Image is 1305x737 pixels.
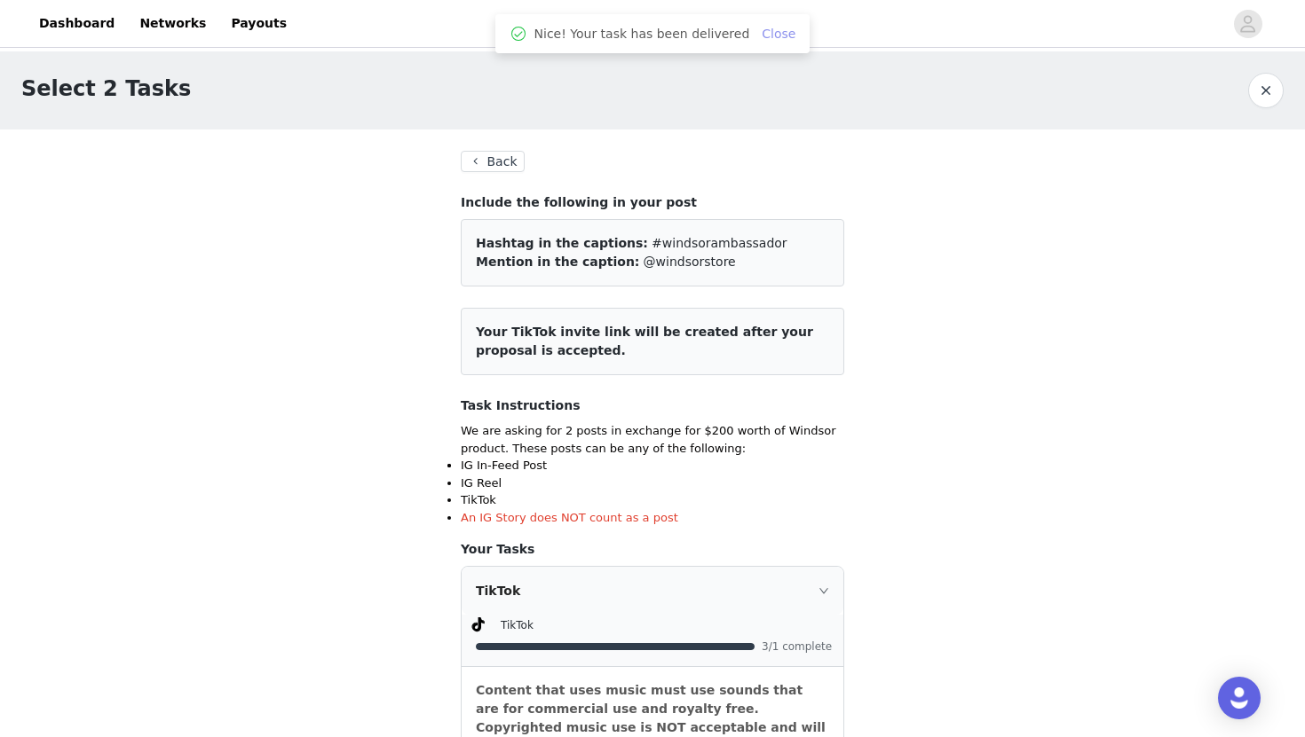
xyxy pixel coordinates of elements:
[819,585,829,596] i: icon: right
[461,491,844,509] li: TikTok
[461,540,844,559] h4: Your Tasks
[461,474,844,492] li: IG Reel
[462,567,843,615] div: icon: rightTikTok
[762,641,833,652] span: 3/1 complete
[461,396,844,415] h4: Task Instructions
[762,27,795,41] a: Close
[652,236,787,250] span: #windsorambassador
[644,255,736,269] span: @windsorstore
[461,422,844,457] p: We are asking for 2 posts in exchange for $200 worth of Windsor product. These posts can be any o...
[461,193,844,212] h4: Include the following in your post
[476,236,648,250] span: Hashtag in the captions:
[21,73,191,105] h1: Select 2 Tasks
[476,325,813,357] span: Your TikTok invite link will be created after your proposal is accepted.
[129,4,217,43] a: Networks
[534,25,750,43] span: Nice! Your task has been delivered
[461,457,844,474] li: IG In-Feed Post
[1218,677,1261,719] div: Open Intercom Messenger
[476,255,639,269] span: Mention in the caption:
[501,619,534,631] span: TikTok
[461,151,525,172] button: Back
[28,4,125,43] a: Dashboard
[220,4,297,43] a: Payouts
[461,511,678,524] span: An IG Story does NOT count as a post
[1239,10,1256,38] div: avatar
